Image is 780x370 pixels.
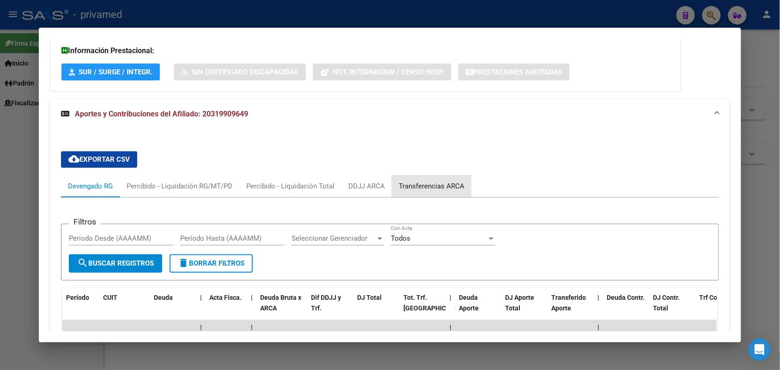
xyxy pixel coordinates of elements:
datatable-header-cell: DJ Total [353,288,400,328]
datatable-header-cell: Transferido Aporte [548,288,594,328]
mat-icon: search [77,257,88,268]
datatable-header-cell: Tot. Trf. Bruto [400,288,446,328]
datatable-header-cell: | [446,288,455,328]
span: DJ Contr. Total [653,294,680,312]
div: DDJJ ARCA [348,181,385,191]
mat-icon: cloud_download [68,153,79,164]
span: Aportes y Contribuciones del Afiliado: 20319909649 [75,109,248,118]
h3: Filtros [69,217,101,227]
span: Acta Fisca. [209,294,242,301]
span: | [450,294,451,301]
button: Borrar Filtros [170,254,253,273]
button: SUR / SURGE / INTEGR. [61,63,160,80]
button: Buscar Registros [69,254,162,273]
datatable-header-cell: DJ Contr. Total [649,288,695,328]
span: Deuda [154,294,173,301]
span: CUIT [103,294,117,301]
datatable-header-cell: Deuda Bruta x ARCA [256,288,307,328]
span: | [597,323,599,331]
datatable-header-cell: Acta Fisca. [206,288,247,328]
datatable-header-cell: Deuda Aporte [455,288,501,328]
span: Dif DDJJ y Trf. [311,294,341,312]
datatable-header-cell: Dif DDJJ y Trf. [307,288,353,328]
span: Todos [391,234,410,243]
div: Percibido - Liquidación Total [246,181,335,191]
span: | [200,323,202,331]
mat-icon: delete [178,257,189,268]
datatable-header-cell: Deuda Contr. [603,288,649,328]
datatable-header-cell: DJ Aporte Total [501,288,548,328]
span: Sin Certificado Discapacidad [192,68,299,76]
span: | [597,294,599,301]
datatable-header-cell: | [594,288,603,328]
span: Transferido Aporte [551,294,586,312]
span: Exportar CSV [68,155,130,164]
button: Prestaciones Auditadas [458,63,570,80]
span: Tot. Trf. [GEOGRAPHIC_DATA] [403,294,466,312]
span: Deuda Bruta x ARCA [260,294,301,312]
span: SUR / SURGE / INTEGR. [79,68,152,76]
span: DJ Aporte Total [505,294,534,312]
span: | [450,323,451,331]
span: Trf Contr. [699,294,727,301]
span: | [200,294,202,301]
span: Período [66,294,89,301]
span: Deuda Contr. [607,294,645,301]
div: Transferencias ARCA [399,181,464,191]
div: Devengado RG [68,181,113,191]
span: Prestaciones Auditadas [474,68,562,76]
datatable-header-cell: Trf Contr. [695,288,742,328]
span: Borrar Filtros [178,259,244,267]
h3: Información Prestacional: [61,45,670,56]
mat-expansion-panel-header: Aportes y Contribuciones del Afiliado: 20319909649 [50,99,730,129]
span: DJ Total [357,294,382,301]
datatable-header-cell: | [247,288,256,328]
datatable-header-cell: Período [62,288,99,328]
datatable-header-cell: | [196,288,206,328]
span: | [251,323,253,331]
datatable-header-cell: CUIT [99,288,150,328]
div: Percibido - Liquidación RG/MT/PD [127,181,232,191]
span: Seleccionar Gerenciador [292,234,376,243]
span: Buscar Registros [77,259,154,267]
datatable-header-cell: Deuda [150,288,196,328]
button: Not. Internacion / Censo Hosp. [313,63,451,80]
div: Open Intercom Messenger [749,339,771,361]
span: | [251,294,253,301]
span: Not. Internacion / Censo Hosp. [333,68,444,76]
button: Exportar CSV [61,151,137,168]
button: Sin Certificado Discapacidad [174,63,306,80]
span: Deuda Aporte [459,294,479,312]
